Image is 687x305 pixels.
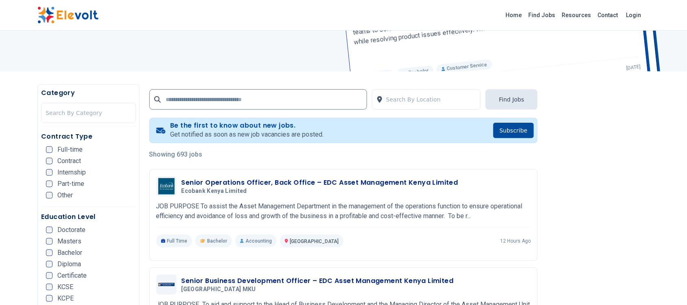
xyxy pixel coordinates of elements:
[290,239,339,244] span: [GEOGRAPHIC_DATA]
[46,284,53,290] input: KCSE
[46,169,53,176] input: Internship
[46,158,53,164] input: Contract
[182,188,247,195] span: Ecobank Kenya Limited
[646,266,687,305] iframe: Chat Widget
[182,276,454,286] h3: Senior Business Development Officer – EDC Asset Management Kenya Limited
[41,212,136,222] h5: Education Level
[235,234,277,248] p: Accounting
[46,261,53,267] input: Diploma
[182,178,458,188] h3: Senior Operations Officer, Back Office – EDC Asset Management Kenya Limited
[46,181,53,187] input: Part-time
[503,9,525,22] a: Home
[493,123,534,138] button: Subscribe
[46,272,53,279] input: Certificate
[57,238,81,245] span: Masters
[595,9,621,22] a: Contact
[46,146,53,153] input: Full-time
[57,158,81,164] span: Contract
[41,132,136,141] h5: Contract Type
[57,169,86,176] span: Internship
[41,88,136,98] h5: Category
[57,181,84,187] span: Part-time
[170,130,324,139] p: Get notified as soon as new job vacancies are posted.
[57,284,73,290] span: KCSE
[158,283,175,286] img: Mount Kenya University MKU
[170,122,324,130] h4: Be the first to know about new jobs.
[57,261,81,267] span: Diploma
[57,146,83,153] span: Full-time
[500,238,531,244] p: 12 hours ago
[46,192,53,199] input: Other
[57,250,82,256] span: Bachelor
[559,9,595,22] a: Resources
[156,201,531,221] p: JOB PURPOSE To assist the Asset Management Department in the management of the operations functio...
[207,238,227,244] span: Bachelor
[621,7,646,23] a: Login
[486,89,538,110] button: Find Jobs
[57,192,73,199] span: Other
[182,286,256,293] span: [GEOGRAPHIC_DATA] MKU
[156,176,531,248] a: Ecobank Kenya LimitedSenior Operations Officer, Back Office – EDC Asset Management Kenya LimitedE...
[46,295,53,302] input: KCPE
[46,238,53,245] input: Masters
[57,295,74,302] span: KCPE
[525,9,559,22] a: Find Jobs
[156,234,193,248] p: Full Time
[149,150,538,159] p: Showing 693 jobs
[46,250,53,256] input: Bachelor
[57,272,87,279] span: Certificate
[37,7,98,24] img: Elevolt
[158,178,175,194] img: Ecobank Kenya Limited
[57,227,85,233] span: Doctorate
[46,227,53,233] input: Doctorate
